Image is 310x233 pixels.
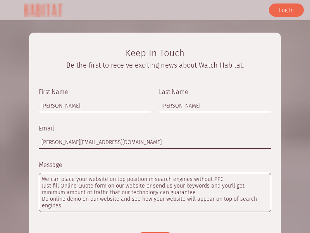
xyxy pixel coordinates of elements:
[269,3,304,17] button: Log In
[39,87,151,97] label: First Name
[39,124,271,133] label: Email
[35,46,275,60] div: Keep In Touch
[39,160,271,170] label: Message
[35,60,275,71] div: Be the first to receive exciting news about Watch Habitat.
[159,87,271,97] label: Last Name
